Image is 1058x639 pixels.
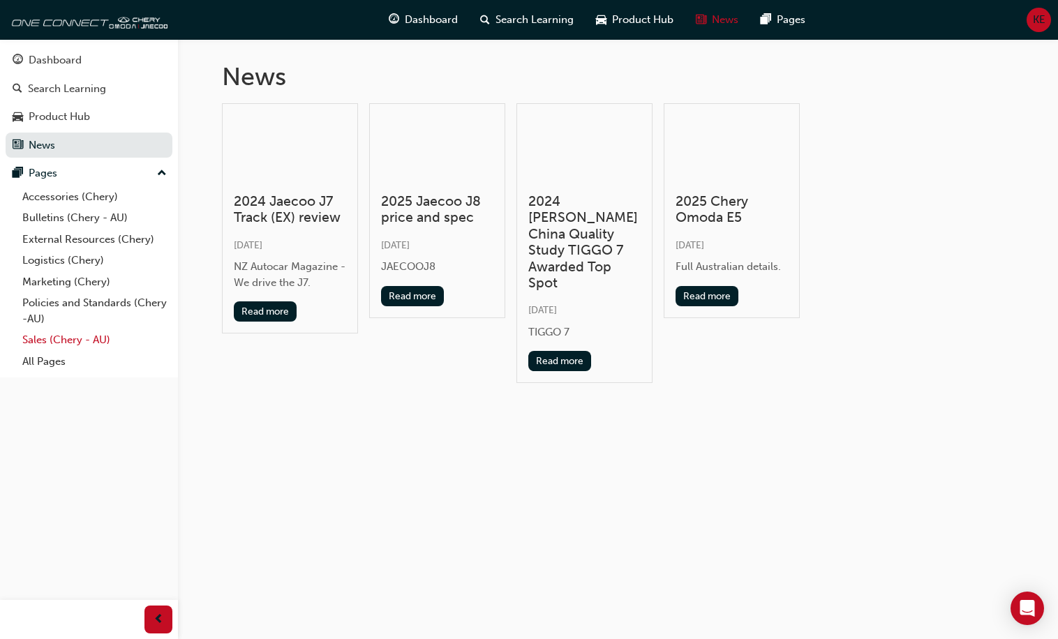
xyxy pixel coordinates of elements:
span: News [712,12,738,28]
div: NZ Autocar Magazine - We drive the J7. [234,259,346,290]
span: Product Hub [612,12,673,28]
span: [DATE] [381,239,410,251]
span: [DATE] [528,304,557,316]
a: Sales (Chery - AU) [17,329,172,351]
span: [DATE] [234,239,262,251]
span: news-icon [696,11,706,29]
span: search-icon [13,83,22,96]
button: KE [1027,8,1051,32]
div: TIGGO 7 [528,324,641,340]
a: 2025 Jaecoo J8 price and spec[DATE]JAECOOJ8Read more [369,103,505,318]
h3: 2024 [PERSON_NAME] China Quality Study TIGGO 7 Awarded Top Spot [528,193,641,291]
a: External Resources (Chery) [17,229,172,250]
a: pages-iconPages [750,6,817,34]
div: Dashboard [29,52,82,68]
button: Read more [676,286,739,306]
a: 2024 [PERSON_NAME] China Quality Study TIGGO 7 Awarded Top Spot[DATE]TIGGO 7Read more [516,103,653,384]
div: Pages [29,165,57,181]
span: prev-icon [154,611,164,629]
h3: 2024 Jaecoo J7 Track (EX) review [234,193,346,226]
a: search-iconSearch Learning [469,6,585,34]
div: JAECOOJ8 [381,259,493,275]
h3: 2025 Chery Omoda E5 [676,193,788,226]
span: guage-icon [389,11,399,29]
button: Read more [528,351,592,371]
a: Dashboard [6,47,172,73]
a: Policies and Standards (Chery -AU) [17,292,172,329]
div: Open Intercom Messenger [1011,592,1044,625]
h1: News [222,61,1015,92]
a: Product Hub [6,104,172,130]
span: KE [1033,12,1045,28]
img: oneconnect [7,6,167,33]
span: Search Learning [496,12,574,28]
span: car-icon [596,11,606,29]
a: All Pages [17,351,172,373]
div: Product Hub [29,109,90,125]
span: up-icon [157,165,167,183]
a: car-iconProduct Hub [585,6,685,34]
a: News [6,133,172,158]
span: search-icon [480,11,490,29]
span: news-icon [13,140,23,152]
span: pages-icon [761,11,771,29]
button: Read more [381,286,445,306]
span: Dashboard [405,12,458,28]
button: Read more [234,301,297,322]
button: DashboardSearch LearningProduct HubNews [6,45,172,160]
a: news-iconNews [685,6,750,34]
span: car-icon [13,111,23,123]
a: Accessories (Chery) [17,186,172,208]
span: guage-icon [13,54,23,67]
a: Search Learning [6,76,172,102]
span: [DATE] [676,239,704,251]
a: 2024 Jaecoo J7 Track (EX) review[DATE]NZ Autocar Magazine - We drive the J7.Read more [222,103,358,334]
a: 2025 Chery Omoda E5[DATE]Full Australian details.Read more [664,103,800,318]
button: Pages [6,160,172,186]
a: guage-iconDashboard [378,6,469,34]
a: Logistics (Chery) [17,250,172,271]
a: Marketing (Chery) [17,271,172,293]
span: Pages [777,12,805,28]
span: pages-icon [13,167,23,180]
div: Search Learning [28,81,106,97]
h3: 2025 Jaecoo J8 price and spec [381,193,493,226]
div: Full Australian details. [676,259,788,275]
a: Bulletins (Chery - AU) [17,207,172,229]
